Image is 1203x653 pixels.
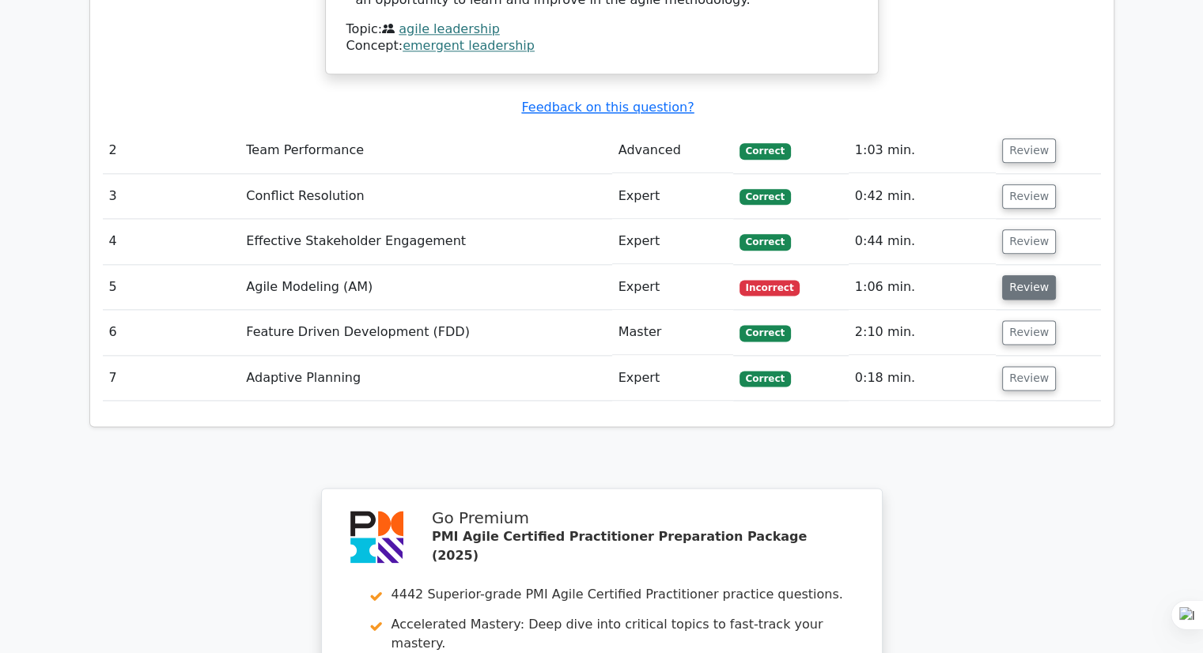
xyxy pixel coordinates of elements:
[740,189,791,205] span: Correct
[849,356,996,401] td: 0:18 min.
[103,174,240,219] td: 3
[612,265,733,310] td: Expert
[1002,229,1056,254] button: Review
[612,310,733,355] td: Master
[103,128,240,173] td: 2
[849,219,996,264] td: 0:44 min.
[612,174,733,219] td: Expert
[1002,320,1056,345] button: Review
[612,219,733,264] td: Expert
[240,265,611,310] td: Agile Modeling (AM)
[849,265,996,310] td: 1:06 min.
[399,21,500,36] a: agile leadership
[612,356,733,401] td: Expert
[1002,275,1056,300] button: Review
[240,174,611,219] td: Conflict Resolution
[849,128,996,173] td: 1:03 min.
[240,310,611,355] td: Feature Driven Development (FDD)
[521,100,694,115] a: Feedback on this question?
[103,265,240,310] td: 5
[740,280,800,296] span: Incorrect
[346,21,857,38] div: Topic:
[103,219,240,264] td: 4
[612,128,733,173] td: Advanced
[740,325,791,341] span: Correct
[1002,366,1056,391] button: Review
[103,310,240,355] td: 6
[240,356,611,401] td: Adaptive Planning
[849,174,996,219] td: 0:42 min.
[740,143,791,159] span: Correct
[740,371,791,387] span: Correct
[240,219,611,264] td: Effective Stakeholder Engagement
[346,38,857,55] div: Concept:
[740,234,791,250] span: Correct
[1002,184,1056,209] button: Review
[240,128,611,173] td: Team Performance
[403,38,535,53] a: emergent leadership
[1002,138,1056,163] button: Review
[849,310,996,355] td: 2:10 min.
[103,356,240,401] td: 7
